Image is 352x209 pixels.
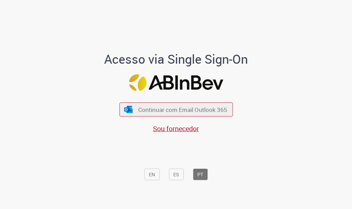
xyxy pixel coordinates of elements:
button: EN [144,169,159,180]
img: ícone Azure/Microsoft 360 [124,106,133,113]
img: Logo ABInBev [129,74,223,91]
span: Continuar com Email Outlook 365 [138,106,227,114]
a: Sou fornecedor [153,124,199,133]
button: ícone Azure/Microsoft 360 Continuar com Email Outlook 365 [119,103,233,117]
button: ES [169,169,184,180]
button: PT [193,169,208,180]
h1: Acesso via Single Sign-On [98,52,254,66]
